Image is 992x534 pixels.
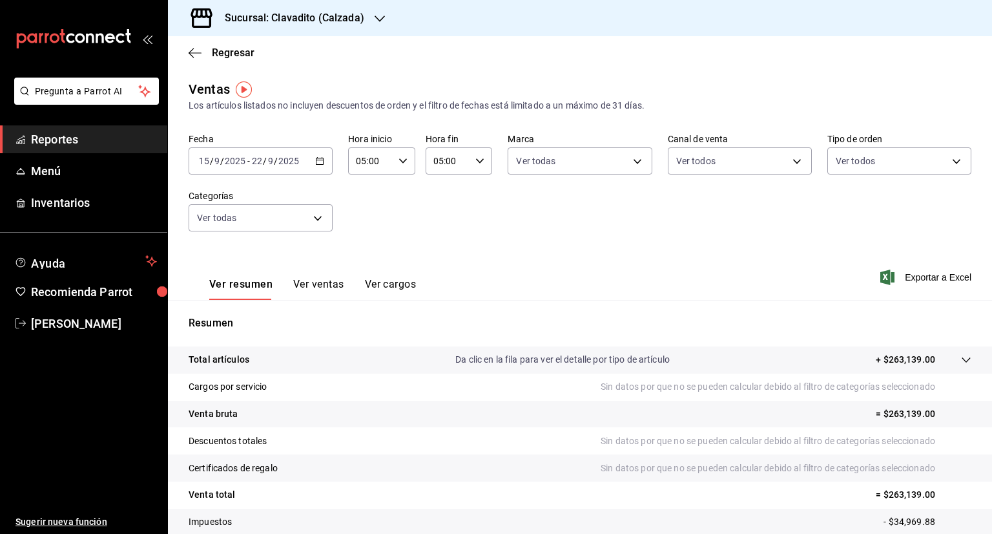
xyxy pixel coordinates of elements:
div: Ventas [189,80,230,99]
label: Fecha [189,134,333,144]
span: Menú [31,162,157,180]
span: Ver todos [676,155,716,167]
p: = $263,139.00 [876,407,971,421]
label: Hora inicio [348,134,415,144]
div: Los artículos listados no incluyen descuentos de orden y el filtro de fechas está limitado a un m... [189,99,971,112]
p: + $263,139.00 [876,353,935,367]
span: Recomienda Parrot [31,283,157,301]
img: Tooltip marker [236,81,252,98]
span: Ayuda [31,253,140,269]
span: Regresar [212,47,254,59]
a: Pregunta a Parrot AI [9,94,159,107]
p: Impuestos [189,515,232,529]
div: navigation tabs [209,278,416,300]
button: Regresar [189,47,254,59]
button: Ver cargos [365,278,417,300]
span: Ver todos [836,155,875,167]
p: Sin datos por que no se pueden calcular debido al filtro de categorías seleccionado [601,462,971,475]
label: Marca [508,134,652,144]
p: Sin datos por que no se pueden calcular debido al filtro de categorías seleccionado [601,380,971,394]
button: open_drawer_menu [142,34,152,44]
input: ---- [224,156,246,166]
button: Exportar a Excel [883,270,971,285]
input: -- [214,156,220,166]
p: Cargos por servicio [189,380,267,394]
h3: Sucursal: Clavadito (Calzada) [214,10,364,26]
input: -- [267,156,274,166]
label: Hora fin [426,134,493,144]
span: - [247,156,250,166]
label: Categorías [189,191,333,200]
span: / [263,156,267,166]
input: -- [251,156,263,166]
span: / [210,156,214,166]
p: Descuentos totales [189,434,267,448]
p: Sin datos por que no se pueden calcular debido al filtro de categorías seleccionado [601,434,971,448]
p: Resumen [189,315,971,331]
p: Venta bruta [189,407,238,421]
button: Ver resumen [209,278,273,300]
span: Inventarios [31,194,157,211]
span: Reportes [31,131,157,148]
span: Sugerir nueva función [15,515,157,529]
span: Ver todas [197,211,236,224]
span: Pregunta a Parrot AI [35,85,139,98]
label: Tipo de orden [827,134,971,144]
input: ---- [278,156,300,166]
p: Da clic en la fila para ver el detalle por tipo de artículo [455,353,670,367]
button: Ver ventas [293,278,344,300]
p: - $34,969.88 [883,515,971,529]
input: -- [198,156,210,166]
span: Ver todas [516,155,555,167]
p: Certificados de regalo [189,462,278,475]
span: [PERSON_NAME] [31,315,157,332]
p: Total artículos [189,353,249,367]
p: = $263,139.00 [876,488,971,502]
label: Canal de venta [668,134,812,144]
p: Venta total [189,488,235,502]
button: Pregunta a Parrot AI [14,78,159,105]
span: / [220,156,224,166]
span: / [274,156,278,166]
